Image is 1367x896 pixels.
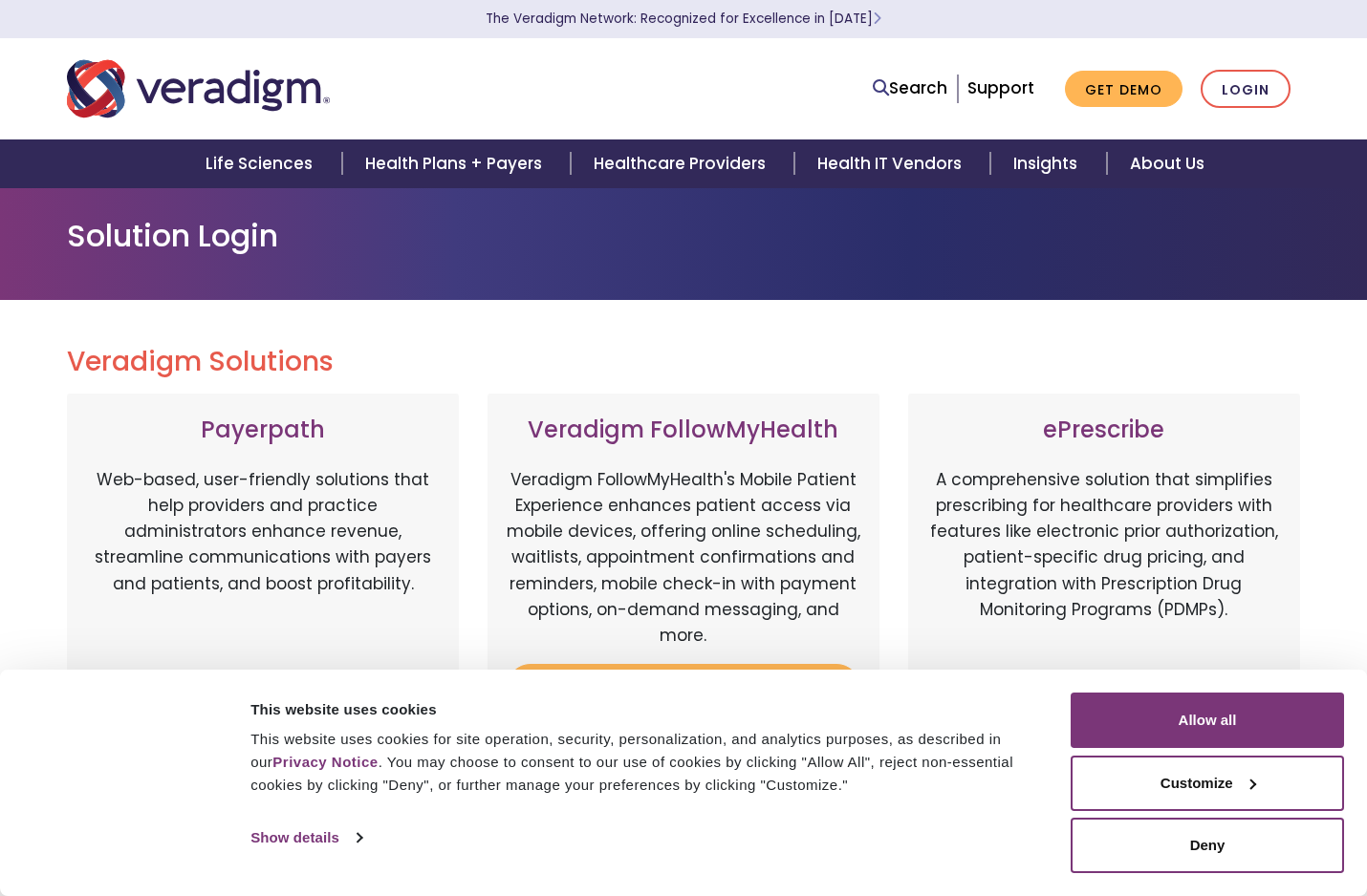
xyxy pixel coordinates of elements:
[1071,756,1344,811] button: Customize
[250,698,1049,721] div: This website uses cookies
[990,139,1106,188] a: Insights
[794,139,990,188] a: Health IT Vendors
[873,10,881,28] span: Learn More
[927,467,1281,668] p: A comprehensive solution that simplifies prescribing for healthcare providers with features like ...
[1071,818,1344,873] button: Deny
[86,467,440,668] p: Web-based, user-friendly solutions that help providers and practice administrators enhance revenu...
[1065,71,1183,108] a: Get Demo
[183,139,341,188] a: Life Sciences
[1201,70,1291,109] a: Login
[86,416,440,444] h3: Payerpath
[1107,139,1227,188] a: About Us
[486,10,881,28] a: The Veradigm Network: Recognized for Excellence in [DATE]Learn More
[342,139,571,188] a: Health Plans + Payers
[507,467,860,649] p: Veradigm FollowMyHealth's Mobile Patient Experience enhances patient access via mobile devices, o...
[67,57,330,120] img: Veradigm logo
[873,75,947,101] a: Search
[67,218,1300,254] h1: Solution Login
[507,416,860,444] h3: Veradigm FollowMyHealth
[67,346,1300,378] h2: Veradigm Solutions
[927,416,1281,444] h3: ePrescribe
[507,664,860,726] a: Login to Veradigm FollowMyHealth
[1071,693,1344,748] button: Allow all
[250,728,1049,797] div: This website uses cookies for site operation, security, personalization, and analytics purposes, ...
[272,754,378,770] a: Privacy Notice
[571,139,794,188] a: Healthcare Providers
[250,823,361,852] a: Show details
[967,76,1034,99] a: Support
